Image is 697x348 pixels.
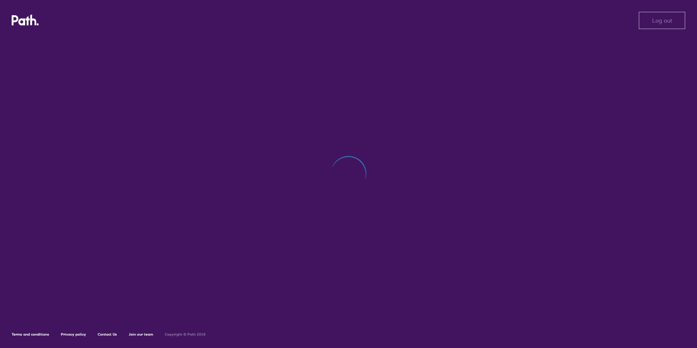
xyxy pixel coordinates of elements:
[12,332,49,337] a: Terms and conditions
[61,332,86,337] a: Privacy policy
[652,17,672,24] span: Log out
[129,332,153,337] a: Join our team
[639,12,685,29] button: Log out
[98,332,117,337] a: Contact Us
[165,332,206,337] h6: Copyright © Path 2018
